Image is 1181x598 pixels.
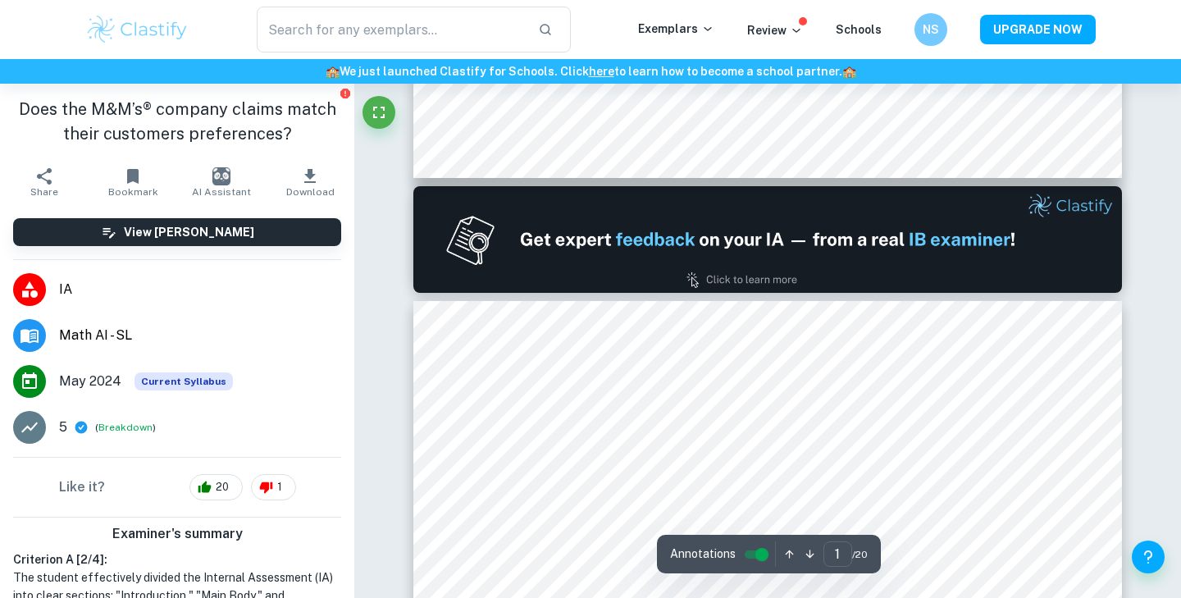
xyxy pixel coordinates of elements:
span: Annotations [670,546,736,563]
span: May 2024 [59,372,121,391]
h6: View [PERSON_NAME] [124,223,254,241]
button: Help and Feedback [1132,541,1165,573]
span: 20 [207,479,238,495]
span: Math AI - SL [59,326,341,345]
div: 20 [189,474,243,500]
h6: Like it? [59,477,105,497]
button: Bookmark [89,159,177,205]
h6: We just launched Clastify for Schools. Click to learn how to become a school partner. [3,62,1178,80]
span: 🏫 [842,65,856,78]
span: Bookmark [108,186,158,198]
img: Ad [413,186,1122,293]
button: Fullscreen [363,96,395,129]
span: ( ) [95,420,156,436]
button: Download [266,159,354,205]
p: Exemplars [638,20,714,38]
h1: Does the M&M’s® company claims match their customers preferences? [13,97,341,146]
img: Clastify logo [85,13,189,46]
p: 5 [59,418,67,437]
p: Review [747,21,803,39]
button: Report issue [339,87,351,99]
span: 1 [268,479,291,495]
a: here [589,65,614,78]
span: 🏫 [326,65,340,78]
div: 1 [251,474,296,500]
h6: Examiner's summary [7,524,348,544]
div: This exemplar is based on the current syllabus. Feel free to refer to it for inspiration/ideas wh... [135,372,233,390]
button: NS [914,13,947,46]
h6: Criterion A [ 2 / 4 ]: [13,550,341,568]
span: Share [30,186,58,198]
span: / 20 [852,547,868,562]
span: Current Syllabus [135,372,233,390]
span: AI Assistant [192,186,251,198]
img: AI Assistant [212,167,230,185]
button: Breakdown [98,420,153,435]
button: View [PERSON_NAME] [13,218,341,246]
a: Schools [836,23,882,36]
span: IA [59,280,341,299]
input: Search for any exemplars... [257,7,525,52]
h6: NS [922,21,941,39]
button: UPGRADE NOW [980,15,1096,44]
button: AI Assistant [177,159,266,205]
span: Download [286,186,335,198]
